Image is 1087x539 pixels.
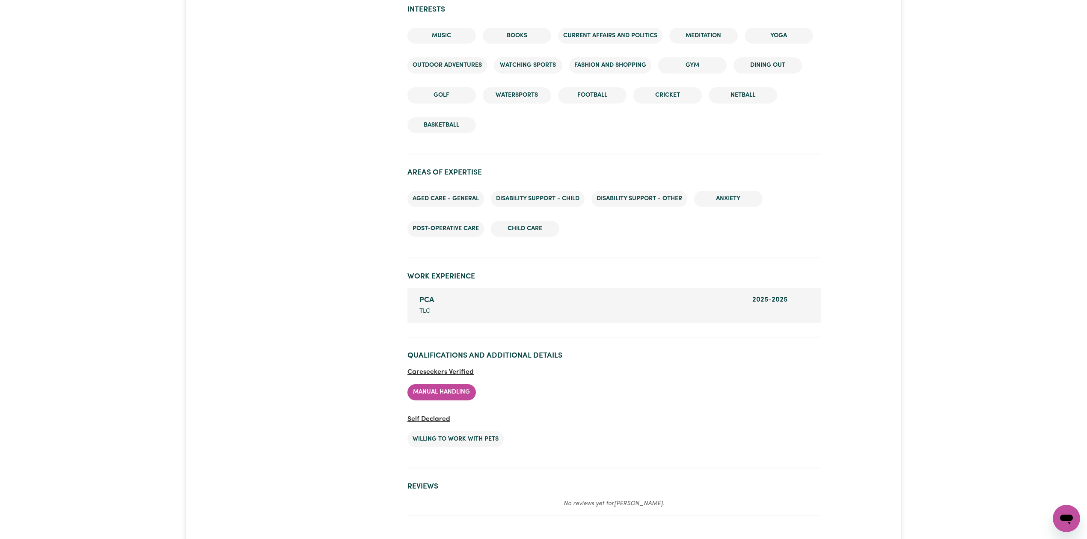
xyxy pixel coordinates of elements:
[407,87,476,104] li: Golf
[407,5,821,14] h2: Interests
[569,57,651,74] li: Fashion and shopping
[494,57,562,74] li: Watching sports
[407,221,484,237] li: Post-operative care
[734,57,802,74] li: Dining out
[407,191,484,207] li: Aged care - General
[752,296,787,303] span: 2025 - 2025
[694,191,763,207] li: Anxiety
[483,87,551,104] li: Watersports
[558,28,662,44] li: Current Affairs and Politics
[419,307,430,316] span: TLC
[407,384,476,400] li: Manual Handling
[558,87,627,104] li: Football
[745,28,813,44] li: Yoga
[407,431,504,447] li: Willing to work with pets
[419,295,742,306] div: PCA
[407,416,450,423] span: Self Declared
[658,57,727,74] li: Gym
[633,87,702,104] li: Cricket
[591,191,687,207] li: Disability support - Other
[407,57,487,74] li: Outdoor adventures
[407,351,821,360] h2: Qualifications and Additional Details
[491,221,559,237] li: Child care
[491,191,585,207] li: Disability support - Child
[407,117,476,133] li: Basketball
[407,28,476,44] li: Music
[407,168,821,177] h2: Areas of Expertise
[407,482,821,491] h2: Reviews
[483,28,551,44] li: Books
[709,87,777,104] li: Netball
[564,500,665,507] em: No reviews yet for [PERSON_NAME] .
[1053,505,1080,532] iframe: Button to launch messaging window
[669,28,738,44] li: Meditation
[407,272,821,281] h2: Work Experience
[407,369,474,376] span: Careseekers Verified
